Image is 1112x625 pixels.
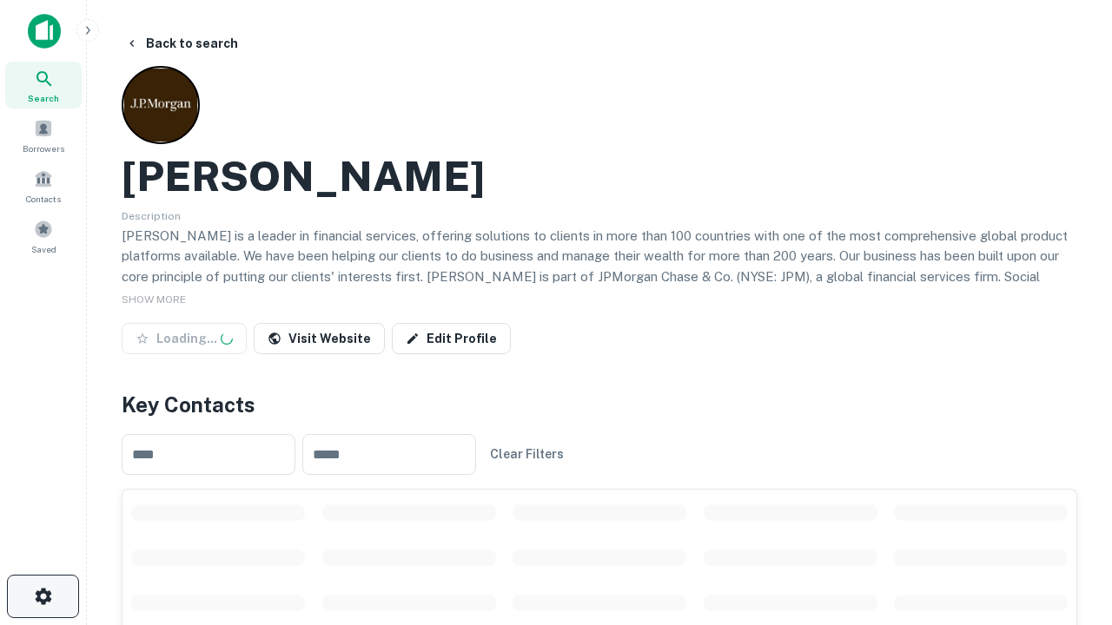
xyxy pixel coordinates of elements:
[254,323,385,354] a: Visit Website
[26,192,61,206] span: Contacts
[118,28,245,59] button: Back to search
[392,323,511,354] a: Edit Profile
[28,14,61,49] img: capitalize-icon.png
[122,151,485,201] h2: [PERSON_NAME]
[28,91,59,105] span: Search
[122,210,181,222] span: Description
[122,293,186,306] span: SHOW MORE
[31,242,56,256] span: Saved
[122,226,1077,328] p: [PERSON_NAME] is a leader in financial services, offering solutions to clients in more than 100 c...
[5,112,82,159] a: Borrowers
[122,389,1077,420] h4: Key Contacts
[5,162,82,209] a: Contacts
[483,438,571,470] button: Clear Filters
[23,141,64,155] span: Borrowers
[5,62,82,109] a: Search
[5,213,82,260] a: Saved
[1025,486,1112,569] iframe: Chat Widget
